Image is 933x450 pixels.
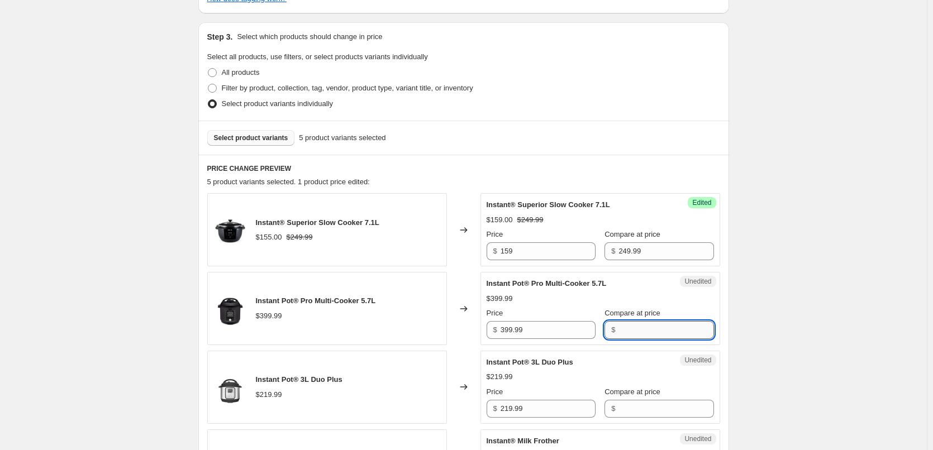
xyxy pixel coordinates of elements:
strike: $249.99 [517,214,544,226]
div: $219.99 [487,371,513,382]
span: 5 product variants selected [299,132,385,143]
span: Filter by product, collection, tag, vendor, product type, variant title, or inventory [222,84,473,92]
span: Unedited [684,434,711,443]
button: Select product variants [207,130,295,146]
img: Addaheading_80x.webp [213,292,247,325]
span: Select all products, use filters, or select products variants individually [207,52,428,61]
span: $ [493,325,497,334]
div: $219.99 [256,389,282,400]
span: Instant® Milk Frother [487,437,559,445]
span: Select product variants [214,133,288,142]
span: All products [222,68,260,76]
h2: Step 3. [207,31,233,42]
div: $399.99 [256,310,282,322]
span: $ [493,247,497,255]
span: Instant Pot® 3L Duo Plus [256,375,342,384]
span: $ [611,404,615,413]
span: Compare at price [604,387,660,396]
span: Select product variants individually [222,99,333,108]
div: $159.00 [487,214,513,226]
span: Price [487,230,503,238]
span: Compare at price [604,309,660,317]
h6: PRICE CHANGE PREVIEW [207,164,720,173]
span: $ [493,404,497,413]
div: $155.00 [256,232,282,243]
p: Select which products should change in price [237,31,382,42]
span: Instant® Superior Slow Cooker 7.1L [256,218,379,227]
span: Instant® Superior Slow Cooker 7.1L [487,200,610,209]
span: Price [487,309,503,317]
div: $399.99 [487,293,513,304]
span: Unedited [684,277,711,286]
strike: $249.99 [287,232,313,243]
span: Compare at price [604,230,660,238]
span: 5 product variants selected. 1 product price edited: [207,178,370,186]
span: Instant Pot® 3L Duo Plus [487,358,573,366]
span: Instant Pot® Pro Multi-Cooker 5.7L [256,296,376,305]
span: Price [487,387,503,396]
img: 5_d95cf6f1-d5bd-4d70-a345-ae8fc31e98aa_80x.webp [213,370,247,404]
span: $ [611,325,615,334]
span: Instant Pot® Pro Multi-Cooker 5.7L [487,279,607,288]
img: ATF_Tile1_Hero_80x.webp [213,213,247,247]
span: Unedited [684,356,711,365]
span: $ [611,247,615,255]
span: Edited [692,198,711,207]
